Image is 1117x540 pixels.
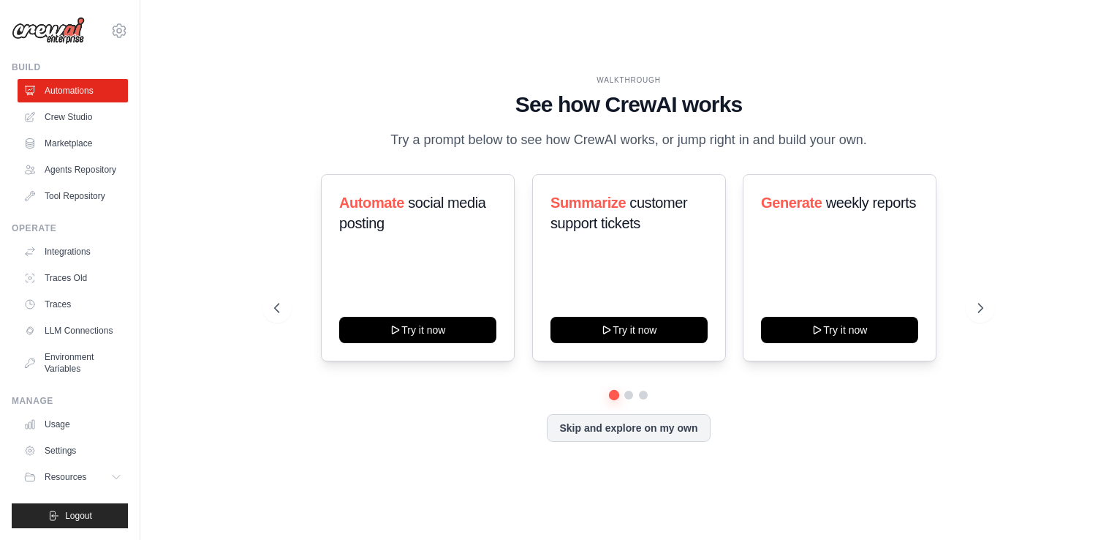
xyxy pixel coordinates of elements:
div: Operate [12,222,128,234]
p: Try a prompt below to see how CrewAI works, or jump right in and build your own. [383,130,874,151]
a: LLM Connections [18,319,128,342]
div: Manage [12,395,128,407]
span: customer support tickets [550,195,687,231]
h1: See how CrewAI works [274,91,983,118]
a: Settings [18,439,128,462]
span: Logout [65,510,92,522]
a: Tool Repository [18,184,128,208]
span: Generate [761,195,822,211]
a: Automations [18,79,128,102]
div: Build [12,61,128,73]
div: WALKTHROUGH [274,75,983,86]
a: Integrations [18,240,128,263]
a: Usage [18,413,128,436]
img: Logo [12,17,85,45]
button: Logout [12,503,128,528]
button: Skip and explore on my own [547,414,710,442]
button: Try it now [761,317,918,343]
a: Crew Studio [18,105,128,129]
a: Agents Repository [18,158,128,181]
button: Try it now [550,317,708,343]
span: Summarize [550,195,626,211]
span: social media posting [339,195,486,231]
a: Traces Old [18,266,128,290]
span: weekly reports [826,195,916,211]
button: Try it now [339,317,496,343]
span: Automate [339,195,404,211]
a: Environment Variables [18,345,128,380]
button: Resources [18,465,128,489]
span: Resources [45,471,86,483]
a: Traces [18,293,128,316]
a: Marketplace [18,132,128,155]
